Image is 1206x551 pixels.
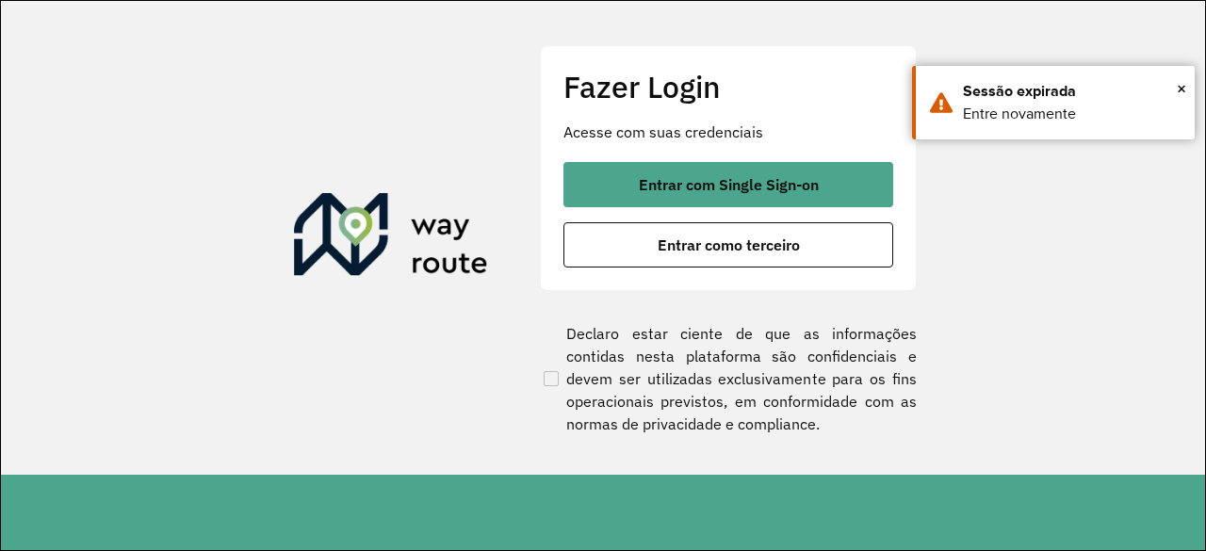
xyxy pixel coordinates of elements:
[294,193,488,284] img: Roteirizador AmbevTech
[963,103,1181,125] div: Entre novamente
[540,322,917,435] label: Declaro estar ciente de que as informações contidas nesta plataforma são confidenciais e devem se...
[1177,74,1186,103] span: ×
[563,69,893,105] h2: Fazer Login
[563,121,893,143] p: Acesse com suas credenciais
[658,237,800,252] span: Entrar como terceiro
[1177,74,1186,103] button: Close
[639,177,819,192] span: Entrar com Single Sign-on
[563,222,893,267] button: button
[963,80,1181,103] div: Sessão expirada
[563,162,893,207] button: button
